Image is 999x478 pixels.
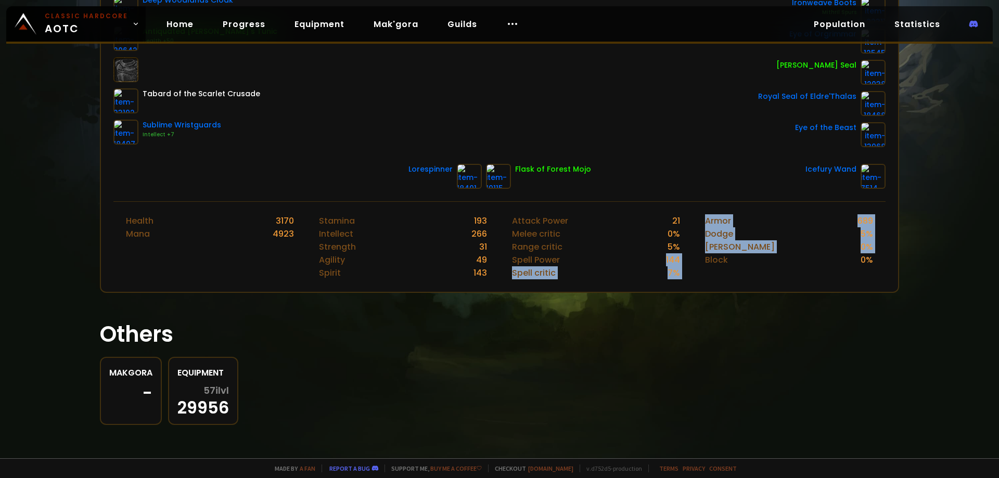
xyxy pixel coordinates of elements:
[143,120,221,131] div: Sublime Wristguards
[109,366,152,379] div: Makgora
[861,122,886,147] img: item-13968
[113,120,138,145] img: item-18497
[580,464,642,472] span: v. d752d5 - production
[6,6,146,42] a: Classic HardcoreAOTC
[705,227,733,240] div: Dodge
[528,464,573,472] a: [DOMAIN_NAME]
[168,357,238,425] a: Equipment57ilvl29956
[457,164,482,189] img: item-18491
[268,464,315,472] span: Made by
[158,14,202,35] a: Home
[861,91,886,116] img: item-18468
[709,464,737,472] a: Consent
[886,14,949,35] a: Statistics
[672,214,680,227] div: 21
[143,88,260,99] div: Tabard of the Scarlet Crusade
[861,164,886,189] img: item-7514
[126,227,150,240] div: Mana
[861,227,873,240] div: 5 %
[758,91,856,102] div: Royal Seal of Eldre'Thalas
[319,214,355,227] div: Stamina
[329,464,370,472] a: Report a bug
[512,266,556,279] div: Spell critic
[805,14,874,35] a: Population
[668,266,680,279] div: 7 %
[126,214,153,227] div: Health
[512,214,568,227] div: Attack Power
[683,464,705,472] a: Privacy
[512,253,560,266] div: Spell Power
[705,253,728,266] div: Block
[861,60,886,85] img: item-12038
[512,227,560,240] div: Melee critic
[805,164,856,175] div: Icefury Wand
[705,214,731,227] div: Armor
[300,464,315,472] a: a fan
[476,253,487,266] div: 49
[143,131,221,139] div: Intellect +7
[100,318,899,351] h1: Others
[113,88,138,113] img: item-23192
[100,357,162,425] a: Makgora-
[276,214,294,227] div: 3170
[439,14,485,35] a: Guilds
[45,11,128,36] span: AOTC
[408,164,453,175] div: Lorespinner
[385,464,482,472] span: Support me,
[479,240,487,253] div: 31
[705,240,775,253] div: [PERSON_NAME]
[776,60,856,71] div: [PERSON_NAME] Seal
[486,164,511,189] img: item-19115
[473,266,487,279] div: 143
[659,464,678,472] a: Terms
[512,240,562,253] div: Range critic
[666,253,680,266] div: 144
[430,464,482,472] a: Buy me a coffee
[471,227,487,240] div: 266
[319,240,356,253] div: Strength
[365,14,427,35] a: Mak'gora
[515,164,591,175] div: Flask of Forest Mojo
[488,464,573,472] span: Checkout
[45,11,128,21] small: Classic Hardcore
[177,385,229,416] div: 29956
[319,266,341,279] div: Spirit
[857,214,873,227] div: 689
[273,227,294,240] div: 4923
[177,366,229,379] div: Equipment
[861,253,873,266] div: 0 %
[203,385,229,396] span: 57 ilvl
[319,227,353,240] div: Intellect
[861,240,873,253] div: 0 %
[795,122,856,133] div: Eye of the Beast
[286,14,353,35] a: Equipment
[214,14,274,35] a: Progress
[319,253,345,266] div: Agility
[109,385,152,401] div: -
[668,240,680,253] div: 5 %
[474,214,487,227] div: 193
[668,227,680,240] div: 0 %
